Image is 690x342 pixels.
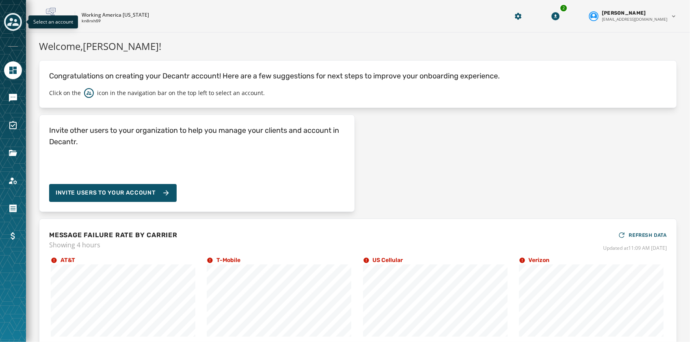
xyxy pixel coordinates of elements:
[56,189,156,197] span: Invite Users to your account
[49,89,81,97] p: Click on the
[373,256,403,264] h4: US Cellular
[39,39,677,54] h1: Welcome, [PERSON_NAME] !
[4,117,22,134] a: Navigate to Surveys
[49,230,177,240] h4: MESSAGE FAILURE RATE BY CARRIER
[49,70,667,82] p: Congratulations on creating your Decantr account! Here are a few suggestions for next steps to im...
[61,256,75,264] h4: AT&T
[82,18,101,24] p: kn8rxh59
[33,18,73,25] span: Select an account
[602,16,667,22] span: [EMAIL_ADDRESS][DOMAIN_NAME]
[4,144,22,162] a: Navigate to Files
[4,172,22,190] a: Navigate to Account
[548,9,563,24] button: Download Menu
[4,89,22,107] a: Navigate to Messaging
[529,256,550,264] h4: Verizon
[97,89,265,97] p: icon in the navigation bar on the top left to select an account.
[602,10,646,16] span: [PERSON_NAME]
[49,184,177,202] button: Invite Users to your account
[629,232,667,238] span: REFRESH DATA
[618,229,667,242] button: REFRESH DATA
[4,13,22,31] button: Toggle account select drawer
[49,240,177,250] span: Showing 4 hours
[4,199,22,217] a: Navigate to Orders
[511,9,526,24] button: Manage global settings
[82,12,149,18] p: Working America [US_STATE]
[603,245,667,251] span: Updated at 11:09 AM [DATE]
[4,227,22,245] a: Navigate to Billing
[560,4,568,12] div: 2
[4,61,22,79] a: Navigate to Home
[586,6,680,26] button: User settings
[216,256,240,264] h4: T-Mobile
[49,125,345,147] h4: Invite other users to your organization to help you manage your clients and account in Decantr.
